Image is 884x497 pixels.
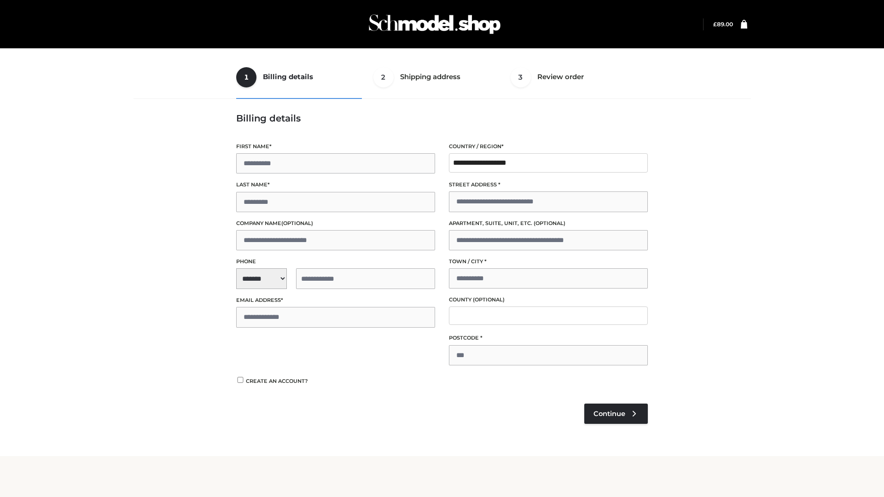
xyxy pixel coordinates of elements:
[593,410,625,418] span: Continue
[473,296,505,303] span: (optional)
[449,219,648,228] label: Apartment, suite, unit, etc.
[236,180,435,189] label: Last name
[366,6,504,42] img: Schmodel Admin 964
[713,21,733,28] a: £89.00
[449,180,648,189] label: Street address
[449,257,648,266] label: Town / City
[236,142,435,151] label: First name
[584,404,648,424] a: Continue
[236,257,435,266] label: Phone
[236,377,244,383] input: Create an account?
[713,21,717,28] span: £
[449,142,648,151] label: Country / Region
[534,220,565,226] span: (optional)
[449,334,648,342] label: Postcode
[236,113,648,124] h3: Billing details
[246,378,308,384] span: Create an account?
[236,219,435,228] label: Company name
[281,220,313,226] span: (optional)
[236,296,435,305] label: Email address
[449,295,648,304] label: County
[713,21,733,28] bdi: 89.00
